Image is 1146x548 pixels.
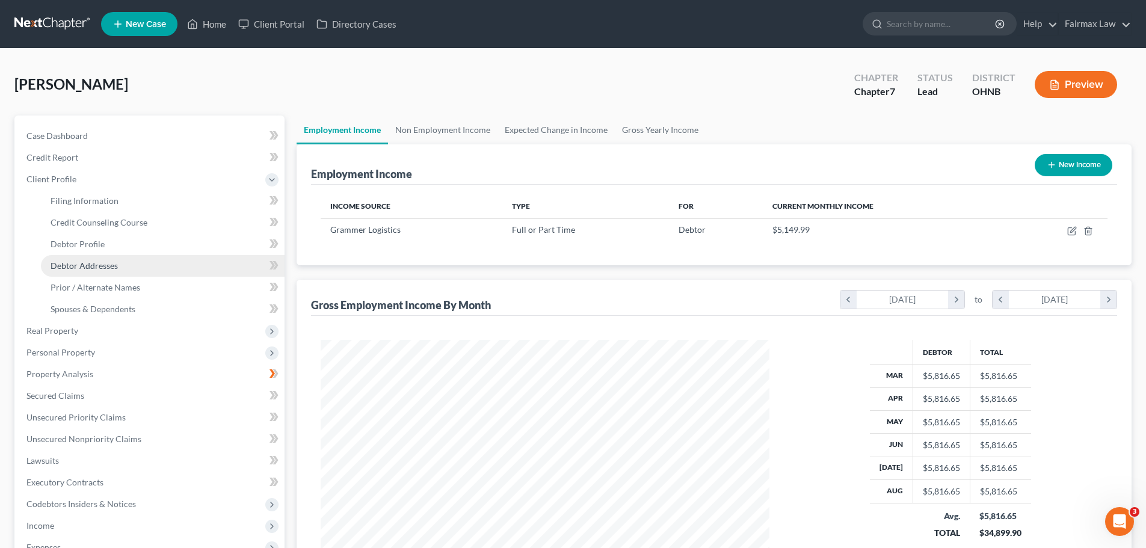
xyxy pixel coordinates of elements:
[311,298,491,312] div: Gross Employment Income By Month
[854,85,898,99] div: Chapter
[26,477,103,487] span: Executory Contracts
[232,13,310,35] a: Client Portal
[51,304,135,314] span: Spouses & Dependents
[26,455,59,466] span: Lawsuits
[1130,507,1139,517] span: 3
[923,370,960,382] div: $5,816.65
[310,13,402,35] a: Directory Cases
[870,365,913,387] th: Mar
[887,13,997,35] input: Search by name...
[51,239,105,249] span: Debtor Profile
[979,527,1021,539] div: $34,899.90
[979,510,1021,522] div: $5,816.65
[26,325,78,336] span: Real Property
[970,457,1031,479] td: $5,816.65
[26,390,84,401] span: Secured Claims
[970,434,1031,457] td: $5,816.65
[890,85,895,97] span: 7
[17,450,285,472] a: Lawsuits
[26,434,141,444] span: Unsecured Nonpriority Claims
[26,131,88,141] span: Case Dashboard
[1035,71,1117,98] button: Preview
[923,393,960,405] div: $5,816.65
[498,115,615,144] a: Expected Change in Income
[923,439,960,451] div: $5,816.65
[1035,154,1112,176] button: New Income
[17,363,285,385] a: Property Analysis
[26,174,76,184] span: Client Profile
[41,277,285,298] a: Prior / Alternate Names
[679,202,694,211] span: For
[1105,507,1134,536] iframe: Intercom live chat
[679,224,706,235] span: Debtor
[923,416,960,428] div: $5,816.65
[615,115,706,144] a: Gross Yearly Income
[51,260,118,271] span: Debtor Addresses
[181,13,232,35] a: Home
[51,217,147,227] span: Credit Counseling Course
[1059,13,1131,35] a: Fairmax Law
[17,407,285,428] a: Unsecured Priority Claims
[512,224,575,235] span: Full or Part Time
[330,202,390,211] span: Income Source
[922,527,960,539] div: TOTAL
[970,480,1031,503] td: $5,816.65
[126,20,166,29] span: New Case
[26,152,78,162] span: Credit Report
[26,520,54,531] span: Income
[388,115,498,144] a: Non Employment Income
[922,510,960,522] div: Avg.
[51,282,140,292] span: Prior / Alternate Names
[1009,291,1101,309] div: [DATE]
[1017,13,1058,35] a: Help
[854,71,898,85] div: Chapter
[1100,291,1117,309] i: chevron_right
[993,291,1009,309] i: chevron_left
[26,369,93,379] span: Property Analysis
[41,190,285,212] a: Filing Information
[330,224,401,235] span: Grammer Logistics
[970,410,1031,433] td: $5,816.65
[41,255,285,277] a: Debtor Addresses
[41,233,285,255] a: Debtor Profile
[923,485,960,497] div: $5,816.65
[297,115,388,144] a: Employment Income
[26,499,136,509] span: Codebtors Insiders & Notices
[917,85,953,99] div: Lead
[870,410,913,433] th: May
[870,457,913,479] th: [DATE]
[41,298,285,320] a: Spouses & Dependents
[975,294,982,306] span: to
[512,202,530,211] span: Type
[17,147,285,168] a: Credit Report
[840,291,857,309] i: chevron_left
[772,224,810,235] span: $5,149.99
[311,167,412,181] div: Employment Income
[17,125,285,147] a: Case Dashboard
[17,428,285,450] a: Unsecured Nonpriority Claims
[970,340,1031,364] th: Total
[970,365,1031,387] td: $5,816.65
[923,462,960,474] div: $5,816.65
[772,202,873,211] span: Current Monthly Income
[870,480,913,503] th: Aug
[913,340,970,364] th: Debtor
[14,75,128,93] span: [PERSON_NAME]
[857,291,949,309] div: [DATE]
[972,85,1015,99] div: OHNB
[948,291,964,309] i: chevron_right
[26,412,126,422] span: Unsecured Priority Claims
[26,347,95,357] span: Personal Property
[917,71,953,85] div: Status
[17,385,285,407] a: Secured Claims
[870,434,913,457] th: Jun
[970,387,1031,410] td: $5,816.65
[41,212,285,233] a: Credit Counseling Course
[17,472,285,493] a: Executory Contracts
[972,71,1015,85] div: District
[870,387,913,410] th: Apr
[51,195,119,206] span: Filing Information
